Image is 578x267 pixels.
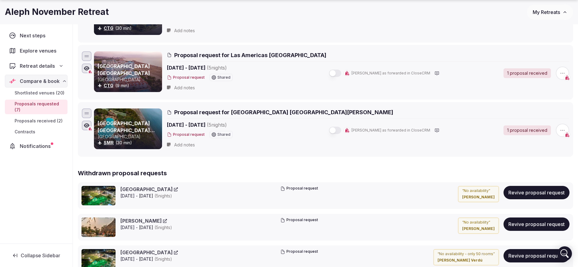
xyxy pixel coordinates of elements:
[5,89,67,97] a: Shortlisted venues (20)
[174,85,195,91] span: Add notes
[98,83,161,89] div: (9 min)
[504,68,551,78] a: 1 proposal received
[15,129,35,135] span: Contracts
[504,125,551,135] a: 1 proposal received
[533,9,560,15] span: My Retreats
[5,140,67,152] a: Notifications
[104,25,113,31] button: CTG
[217,76,230,79] span: Shared
[120,249,178,256] a: [GEOGRAPHIC_DATA]
[15,101,65,113] span: Proposals requested (7)
[120,224,172,231] span: [DATE] - [DATE]
[462,188,495,193] p: “ No availability ”
[5,29,67,42] a: Next steps
[280,217,318,223] button: Proposal request
[174,28,195,34] span: Add notes
[5,249,67,262] button: Collapse Sidebar
[280,249,318,254] button: Proposal request
[120,186,178,193] a: [GEOGRAPHIC_DATA]
[78,169,573,177] h2: Withdrawn proposal requests
[174,142,195,148] span: Add notes
[462,195,495,200] cite: [PERSON_NAME]
[154,193,172,198] span: ( 5 night s )
[5,44,67,57] a: Explore venues
[504,217,569,231] button: Revive proposal request
[351,128,430,133] span: [PERSON_NAME] as forwarded in CloseCRM
[20,32,48,39] span: Next steps
[167,132,205,137] button: Proposal request
[557,246,572,261] div: Open Intercom Messenger
[527,5,573,20] button: My Retreats
[154,225,172,230] span: ( 5 night s )
[20,142,53,150] span: Notifications
[15,90,64,96] span: Shortlisted venues (20)
[98,25,161,31] div: (30 min)
[104,83,113,89] button: CTG
[438,252,495,257] p: “ No availability - only 50 rooms ”
[167,121,274,128] span: [DATE] - [DATE]
[280,186,318,191] button: Proposal request
[98,134,161,140] p: [GEOGRAPHIC_DATA]
[120,217,167,224] a: [PERSON_NAME]
[104,26,113,31] a: CTG
[5,128,67,136] a: Contracts
[104,140,114,145] a: SMR
[104,140,114,146] button: SMR
[462,220,495,225] p: “ No availability ”
[15,118,63,124] span: Proposals received (2)
[217,133,230,136] span: Shared
[5,100,67,114] a: Proposals requested (7)
[81,186,116,205] img: Hotel Lagoon Llanogrande cover photo
[98,140,161,146] div: (30 min)
[154,256,172,262] span: ( 5 night s )
[120,256,178,262] span: [DATE] - [DATE]
[167,75,205,80] button: Proposal request
[21,252,60,258] span: Collapse Sidebar
[98,120,155,140] a: [GEOGRAPHIC_DATA] [GEOGRAPHIC_DATA][PERSON_NAME]
[167,64,274,71] span: [DATE] - [DATE]
[120,193,178,199] span: [DATE] - [DATE]
[351,71,430,76] span: [PERSON_NAME] as forwarded in CloseCRM
[104,83,113,88] a: CTG
[174,51,326,59] span: Proposal request for Las Americas [GEOGRAPHIC_DATA]
[207,122,227,128] span: ( 5 night s )
[438,258,495,263] cite: [PERSON_NAME] Verdú
[5,6,109,18] h1: Aleph November Retreat
[504,249,569,262] button: Revive proposal request
[20,47,59,54] span: Explore venues
[504,186,569,199] button: Revive proposal request
[174,108,393,116] span: Proposal request for [GEOGRAPHIC_DATA] [GEOGRAPHIC_DATA][PERSON_NAME]
[20,77,60,85] span: Compare & book
[462,226,495,231] cite: [PERSON_NAME]
[5,117,67,125] a: Proposals received (2)
[98,77,161,83] p: [GEOGRAPHIC_DATA]
[207,65,227,71] span: ( 5 night s )
[20,62,55,70] span: Retreat details
[98,63,150,76] a: [GEOGRAPHIC_DATA] [GEOGRAPHIC_DATA]
[81,217,116,237] img: Estelar Santamar cover photo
